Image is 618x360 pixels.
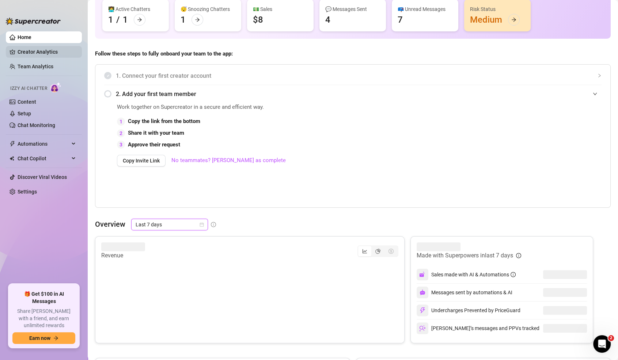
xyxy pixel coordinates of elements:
img: svg%3e [419,307,426,314]
div: 1 [123,14,128,26]
div: 1 [181,14,186,26]
div: segmented control [357,245,398,257]
a: Discover Viral Videos [18,174,67,180]
span: Share [PERSON_NAME] with a friend, and earn unlimited rewards [12,308,75,329]
span: arrow-right [195,17,200,22]
span: Last 7 days [136,219,204,230]
div: 1 [117,118,125,126]
span: Chat Copilot [18,153,69,164]
span: pie-chart [375,249,380,254]
span: info-circle [516,253,521,258]
strong: Copy the link from the bottom [128,118,200,125]
div: 👩‍💻 Active Chatters [108,5,163,13]
div: 4 [325,14,330,26]
span: info-circle [211,222,216,227]
div: 1. Connect your first creator account [104,67,602,85]
strong: Share it with your team [128,130,184,136]
img: logo-BBDzfeDw.svg [6,18,61,25]
span: expanded [593,92,597,96]
img: Chat Copilot [10,156,14,161]
article: Made with Superpowers in last 7 days [417,251,513,260]
img: svg%3e [419,271,426,278]
span: 🎁 Get $100 in AI Messages [12,291,75,305]
div: 💵 Sales [253,5,308,13]
div: Risk Status [470,5,525,13]
span: calendar [200,222,204,227]
span: Copy Invite Link [123,158,160,164]
span: Earn now [29,335,50,341]
span: arrow-right [511,17,516,22]
span: Automations [18,138,69,150]
article: Overview [95,219,125,230]
a: Home [18,34,31,40]
div: 😴 Snoozing Chatters [181,5,235,13]
span: line-chart [362,249,367,254]
span: collapsed [597,73,602,78]
div: 💬 Messages Sent [325,5,380,13]
a: No teammates? [PERSON_NAME] as complete [171,156,286,165]
div: 2 [117,129,125,137]
button: Earn nowarrow-right [12,332,75,344]
div: Sales made with AI & Automations [431,271,516,279]
strong: Approve their request [128,141,180,148]
span: Izzy AI Chatter [10,85,47,92]
iframe: Adding Team Members [455,103,602,196]
img: svg%3e [420,290,425,295]
div: Messages sent by automations & AI [417,287,512,298]
span: dollar-circle [388,249,394,254]
span: Work together on Supercreator in a secure and efficient way. [117,103,437,112]
span: arrow-right [53,336,58,341]
div: [PERSON_NAME]’s messages and PPVs tracked [417,322,539,334]
span: arrow-right [137,17,142,22]
div: 📪 Unread Messages [398,5,452,13]
div: $8 [253,14,263,26]
img: AI Chatter [50,82,61,93]
span: 1. Connect your first creator account [116,71,602,80]
iframe: Intercom live chat [593,335,611,353]
div: 2. Add your first team member [104,85,602,103]
button: Copy Invite Link [117,155,166,166]
span: 2 [608,335,614,341]
strong: Follow these steps to fully onboard your team to the app: [95,50,233,57]
a: Setup [18,111,31,116]
a: Chat Monitoring [18,122,55,128]
div: 7 [398,14,403,26]
a: Creator Analytics [18,46,76,58]
a: Content [18,99,36,105]
a: Team Analytics [18,64,53,69]
div: 1 [108,14,113,26]
span: info-circle [511,272,516,277]
article: Revenue [101,251,145,260]
span: 2. Add your first team member [116,89,602,99]
div: Undercharges Prevented by PriceGuard [417,305,520,316]
img: svg%3e [419,325,426,332]
div: 3 [117,141,125,149]
a: Settings [18,189,37,195]
span: thunderbolt [10,141,15,147]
